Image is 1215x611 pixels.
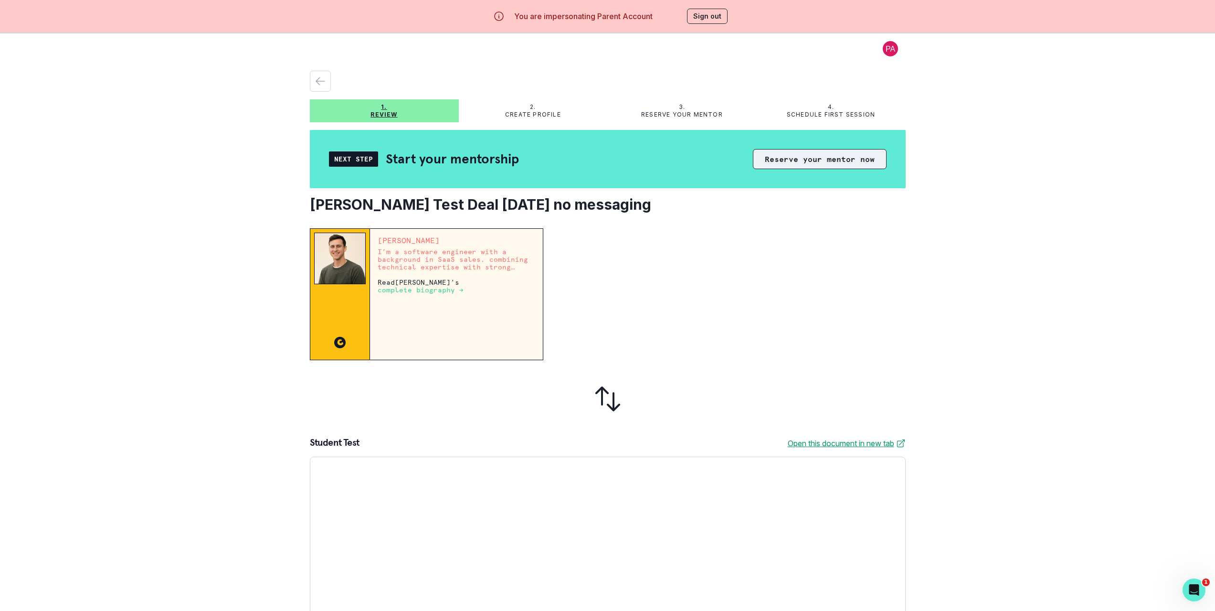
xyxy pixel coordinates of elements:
[310,438,359,449] p: Student Test
[1202,579,1210,586] span: 1
[378,279,536,294] p: Read [PERSON_NAME] 's
[310,196,906,213] h2: [PERSON_NAME] Test Deal [DATE] no messaging
[378,286,464,294] p: complete biography →
[505,111,561,118] p: Create profile
[378,236,536,244] p: [PERSON_NAME]
[329,151,378,167] div: Next Step
[378,248,536,271] p: I’m a software engineer with a background in SaaS sales, combining technical expertise with stron...
[314,233,366,284] img: Mentor Image
[753,149,887,169] button: Reserve your mentor now
[386,150,519,167] h2: Start your mentorship
[828,103,834,111] p: 4.
[875,41,906,56] button: profile picture
[679,103,685,111] p: 3.
[788,438,906,449] a: Open this document in new tab
[1183,579,1205,601] iframe: Intercom live chat
[378,286,464,294] a: complete biography →
[334,337,346,348] img: CC image
[381,103,387,111] p: 1.
[687,9,728,24] button: Sign out
[787,111,875,118] p: Schedule first session
[370,111,397,118] p: Review
[530,103,536,111] p: 2.
[514,11,653,22] p: You are impersonating Parent Account
[641,111,723,118] p: Reserve your mentor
